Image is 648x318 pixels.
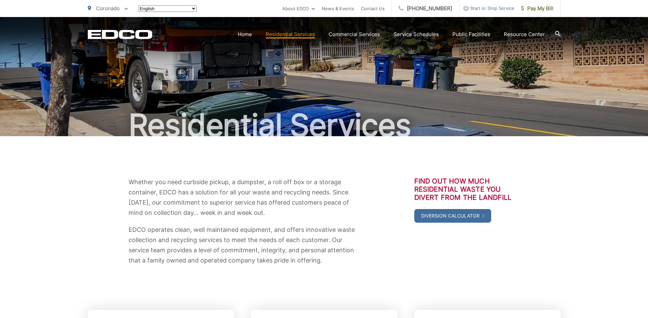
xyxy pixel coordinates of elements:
[129,225,356,266] p: EDCO operates clean, well maintained equipment, and offers innovative waste collection and recycl...
[414,177,520,202] h3: Find out how much residential waste you divert from the landfill
[282,4,315,13] a: About EDCO
[88,108,561,142] h1: Residential Services
[88,30,152,39] a: EDCD logo. Return to the homepage.
[238,30,252,38] a: Home
[394,30,439,38] a: Service Schedules
[138,5,197,12] select: Select a language
[322,4,354,13] a: News & Events
[361,4,385,13] a: Contact Us
[504,30,545,38] a: Resource Center
[521,4,553,13] span: Pay My Bill
[129,177,356,218] p: Whether you need curbside pickup, a dumpster, a roll off box or a storage container, EDCO has a s...
[329,30,380,38] a: Commercial Services
[96,5,120,12] span: Coronado
[266,30,315,38] a: Residential Services
[414,209,491,223] a: Diversion Calculator
[452,30,490,38] a: Public Facilities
